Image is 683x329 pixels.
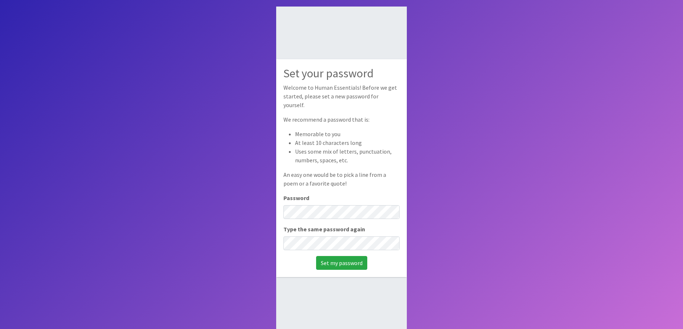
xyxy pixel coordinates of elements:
[283,115,400,124] p: We recommend a password that is:
[295,130,400,138] li: Memorable to you
[283,225,365,233] label: Type the same password again
[316,256,367,270] input: Set my password
[283,170,400,188] p: An easy one would be to pick a line from a poem or a favorite quote!
[295,138,400,147] li: At least 10 characters long
[283,194,309,202] label: Password
[295,147,400,164] li: Uses some mix of letters, punctuation, numbers, spaces, etc.
[283,83,400,109] p: Welcome to Human Essentials! Before we get started, please set a new password for yourself.
[283,66,400,80] h2: Set your password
